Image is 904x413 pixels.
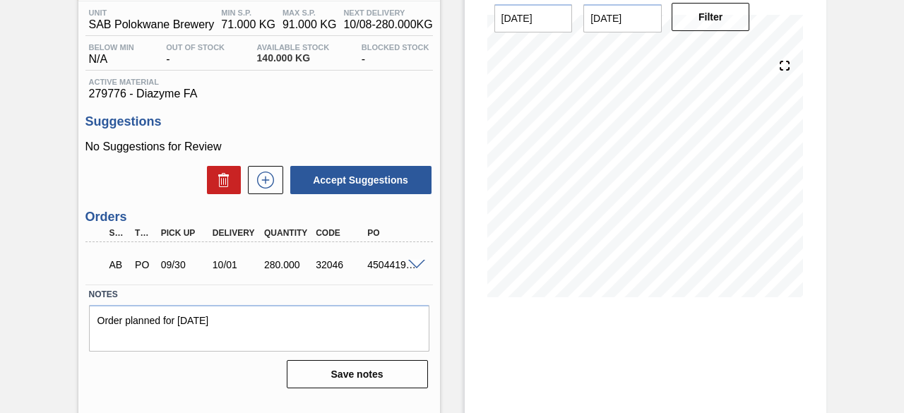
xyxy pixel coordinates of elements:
textarea: Order planned for [DATE] [89,305,429,352]
div: 280.000 [261,259,316,270]
span: 91.000 KG [282,18,337,31]
span: Blocked Stock [362,43,429,52]
span: Out Of Stock [166,43,225,52]
div: PO [364,228,420,238]
button: Filter [672,3,750,31]
div: Purchase order [131,259,156,270]
div: Accept Suggestions [283,164,433,196]
span: MAX S.P. [282,8,337,17]
button: Save notes [287,360,428,388]
span: MIN S.P. [221,8,275,17]
h3: Orders [85,210,433,225]
div: Step [106,228,131,238]
div: 09/30/2025 [157,259,213,270]
span: Unit [89,8,215,17]
span: Active Material [89,78,429,86]
div: Pick up [157,228,213,238]
div: N/A [85,43,138,66]
div: - [358,43,433,66]
div: 10/01/2025 [209,259,265,270]
div: Code [312,228,368,238]
h3: Suggestions [85,114,433,129]
p: AB [109,259,127,270]
div: 4504419957 [364,259,420,270]
span: 279776 - Diazyme FA [89,88,429,100]
div: Quantity [261,228,316,238]
span: Available Stock [257,43,330,52]
div: New suggestion [241,166,283,194]
span: Below Min [89,43,134,52]
span: SAB Polokwane Brewery [89,18,215,31]
div: 32046 [312,259,368,270]
div: Delivery [209,228,265,238]
div: Delete Suggestions [200,166,241,194]
div: Awaiting Billing [106,249,131,280]
button: Accept Suggestions [290,166,432,194]
span: 140.000 KG [257,53,330,64]
label: Notes [89,285,429,305]
input: mm/dd/yyyy [583,4,662,32]
span: 10/08 - 280.000 KG [343,18,432,31]
div: Type [131,228,156,238]
span: Next Delivery [343,8,432,17]
p: No Suggestions for Review [85,140,433,153]
span: 71.000 KG [221,18,275,31]
div: - [162,43,228,66]
input: mm/dd/yyyy [494,4,573,32]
